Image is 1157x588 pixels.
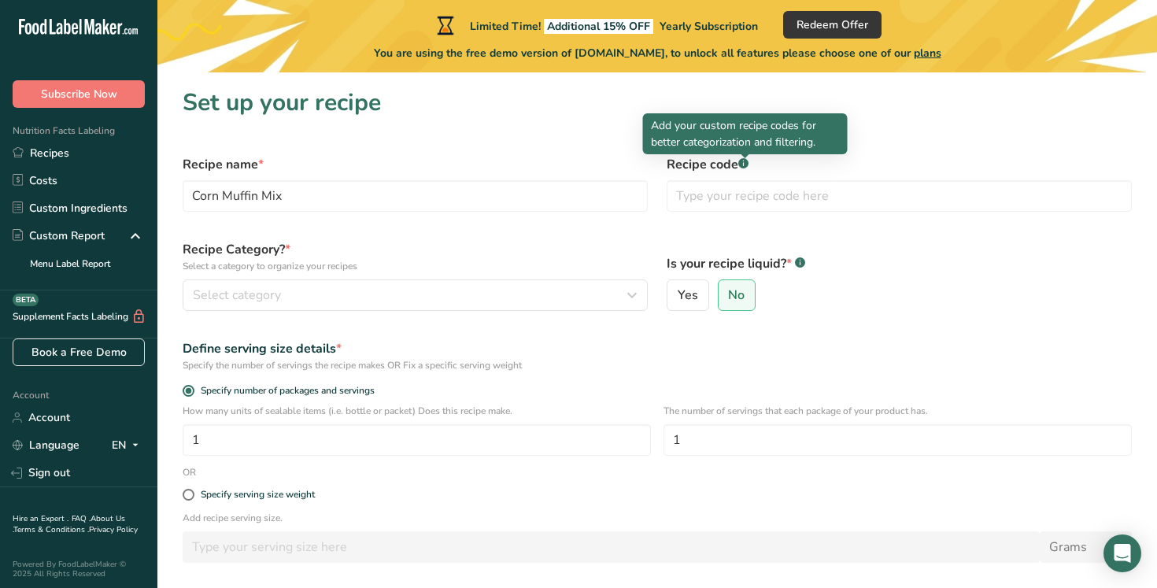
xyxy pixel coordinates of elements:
h1: Set up your recipe [183,85,1132,120]
button: Redeem Offer [783,11,882,39]
label: Recipe Category? [183,240,648,273]
label: Is your recipe liquid? [667,254,1132,273]
button: Select category [183,279,648,311]
div: Open Intercom Messenger [1103,534,1141,572]
span: Redeem Offer [797,17,868,33]
span: Select category [193,286,281,305]
p: How many units of sealable items (i.e. bottle or packet) Does this recipe make. [183,404,651,418]
div: Define serving size details [183,339,1132,358]
p: Add recipe serving size. [183,511,1132,525]
div: Powered By FoodLabelMaker © 2025 All Rights Reserved [13,560,145,579]
p: Select a category to organize your recipes [183,259,648,273]
a: Book a Free Demo [13,338,145,366]
span: Yes [678,287,698,303]
div: EN [112,436,145,455]
span: You are using the free demo version of [DOMAIN_NAME], to unlock all features please choose one of... [374,45,941,61]
span: Yearly Subscription [660,19,758,34]
div: Specify the number of servings the recipe makes OR Fix a specific serving weight [183,358,1132,372]
div: OR [173,465,205,479]
div: Specify serving size weight [201,489,315,501]
span: Additional 15% OFF [544,19,653,34]
a: Privacy Policy [89,524,138,535]
p: Add your custom recipe codes for better categorization and filtering. [651,117,840,150]
a: Terms & Conditions . [13,524,89,535]
div: BETA [13,294,39,306]
input: Type your serving size here [183,531,1040,563]
span: plans [914,46,941,61]
p: The number of servings that each package of your product has. [664,404,1132,418]
div: Limited Time! [434,16,758,35]
div: Custom Report [13,227,105,244]
a: Hire an Expert . [13,513,68,524]
span: Subscribe Now [41,86,117,102]
a: About Us . [13,513,125,535]
label: Recipe code [667,155,1132,174]
input: Type your recipe code here [667,180,1132,212]
input: Type your recipe name here [183,180,648,212]
button: Subscribe Now [13,80,145,108]
span: No [728,287,745,303]
label: Recipe name [183,155,648,174]
a: Language [13,431,79,459]
a: FAQ . [72,513,91,524]
span: Specify number of packages and servings [194,385,375,397]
